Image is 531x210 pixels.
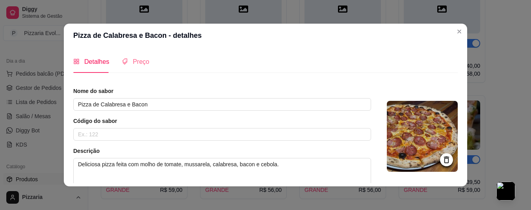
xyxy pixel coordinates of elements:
[133,58,149,65] span: Preço
[73,87,371,95] article: Nome do sabor
[73,58,80,65] span: appstore
[387,101,458,172] img: logo da loja
[73,147,371,155] article: Descrição
[64,24,467,47] header: Pizza de Calabresa e Bacon - detalhes
[84,58,109,65] span: Detalhes
[73,117,371,125] article: Código do sabor
[73,98,371,111] input: Ex.: Calabresa acebolada
[453,25,466,38] button: Close
[74,158,371,188] textarea: Deliciosa pizza feita com molho de tomate, mussarela, calabresa, bacon e cebola.
[122,58,128,65] span: tags
[73,128,371,141] input: Ex.: 122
